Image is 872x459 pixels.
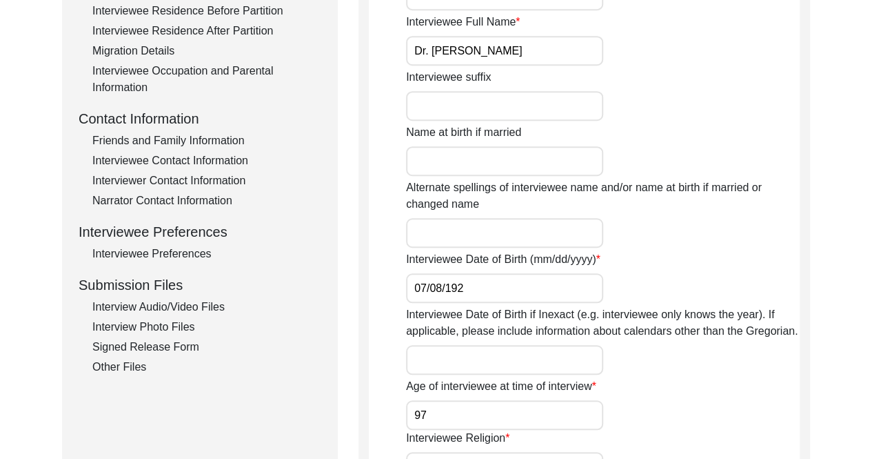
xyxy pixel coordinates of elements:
[406,124,521,141] label: Name at birth if married
[406,179,800,213] label: Alternate spellings of interviewee name and/or name at birth if married or changed name
[406,378,596,395] label: Age of interviewee at time of interview
[92,43,321,59] div: Migration Details
[92,173,321,189] div: Interviewer Contact Information
[92,339,321,355] div: Signed Release Form
[79,108,321,129] div: Contact Information
[406,14,520,30] label: Interviewee Full Name
[92,193,321,209] div: Narrator Contact Information
[92,3,321,19] div: Interviewee Residence Before Partition
[92,319,321,335] div: Interview Photo Files
[92,63,321,96] div: Interviewee Occupation and Parental Information
[406,69,491,86] label: Interviewee suffix
[406,306,800,340] label: Interviewee Date of Birth if Inexact (e.g. interviewee only knows the year). If applicable, pleas...
[92,359,321,375] div: Other Files
[92,299,321,315] div: Interview Audio/Video Files
[92,23,321,39] div: Interviewee Residence After Partition
[79,222,321,242] div: Interviewee Preferences
[406,430,509,447] label: Interviewee Religion
[406,251,600,268] label: Interviewee Date of Birth (mm/dd/yyyy)
[79,275,321,295] div: Submission Files
[92,133,321,149] div: Friends and Family Information
[92,153,321,169] div: Interviewee Contact Information
[92,246,321,262] div: Interviewee Preferences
